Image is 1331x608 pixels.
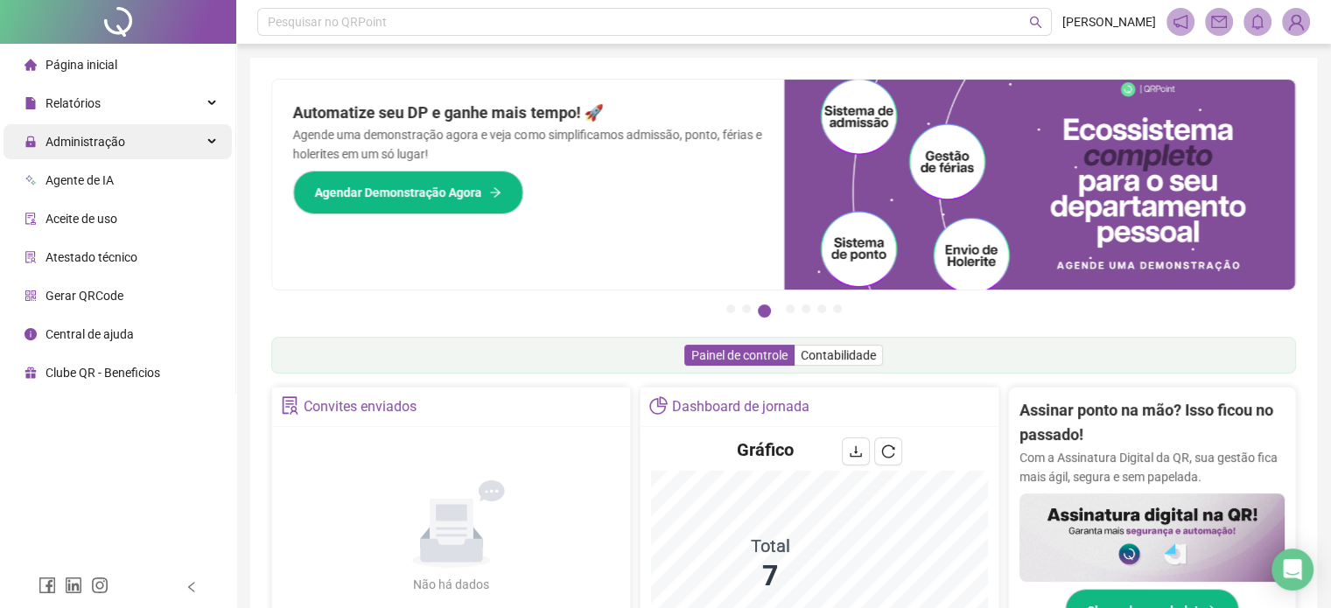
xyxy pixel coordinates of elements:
h4: Gráfico [737,437,794,462]
span: pie-chart [649,396,668,415]
button: 2 [742,304,751,313]
span: linkedin [65,577,82,594]
img: banner%2F02c71560-61a6-44d4-94b9-c8ab97240462.png [1019,493,1285,582]
span: Agente de IA [46,173,114,187]
span: audit [25,213,37,225]
img: 92505 [1283,9,1309,35]
button: 4 [786,304,795,313]
h2: Assinar ponto na mão? Isso ficou no passado! [1019,398,1285,448]
span: Painel de controle [691,348,788,362]
span: Agendar Demonstração Agora [315,183,482,202]
span: info-circle [25,328,37,340]
button: 5 [802,304,810,313]
div: Não há dados [371,575,532,594]
span: download [849,444,863,458]
div: Convites enviados [304,392,417,422]
span: Clube QR - Beneficios [46,366,160,380]
span: facebook [39,577,56,594]
span: solution [281,396,299,415]
span: search [1029,16,1042,29]
p: Agende uma demonstração agora e veja como simplificamos admissão, ponto, férias e holerites em um... [293,125,763,164]
img: banner%2Fd57e337e-a0d3-4837-9615-f134fc33a8e6.png [784,80,1296,290]
span: home [25,59,37,71]
button: 1 [726,304,735,313]
h2: Automatize seu DP e ganhe mais tempo! 🚀 [293,101,763,125]
span: Página inicial [46,58,117,72]
button: Agendar Demonstração Agora [293,171,523,214]
span: [PERSON_NAME] [1062,12,1156,31]
span: Administração [46,135,125,149]
span: mail [1211,14,1227,30]
p: Com a Assinatura Digital da QR, sua gestão fica mais ágil, segura e sem papelada. [1019,448,1285,486]
span: bell [1250,14,1265,30]
span: instagram [91,577,109,594]
button: 6 [817,304,826,313]
span: Gerar QRCode [46,289,123,303]
span: Relatórios [46,96,101,110]
button: 7 [833,304,842,313]
div: Open Intercom Messenger [1271,549,1313,591]
span: Aceite de uso [46,212,117,226]
span: left [186,581,198,593]
div: Dashboard de jornada [672,392,809,422]
span: solution [25,251,37,263]
span: Central de ajuda [46,327,134,341]
span: Contabilidade [801,348,876,362]
button: 3 [758,304,771,318]
span: file [25,97,37,109]
span: notification [1173,14,1188,30]
span: arrow-right [489,186,501,199]
span: gift [25,367,37,379]
span: Atestado técnico [46,250,137,264]
span: lock [25,136,37,148]
span: qrcode [25,290,37,302]
span: reload [881,444,895,458]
